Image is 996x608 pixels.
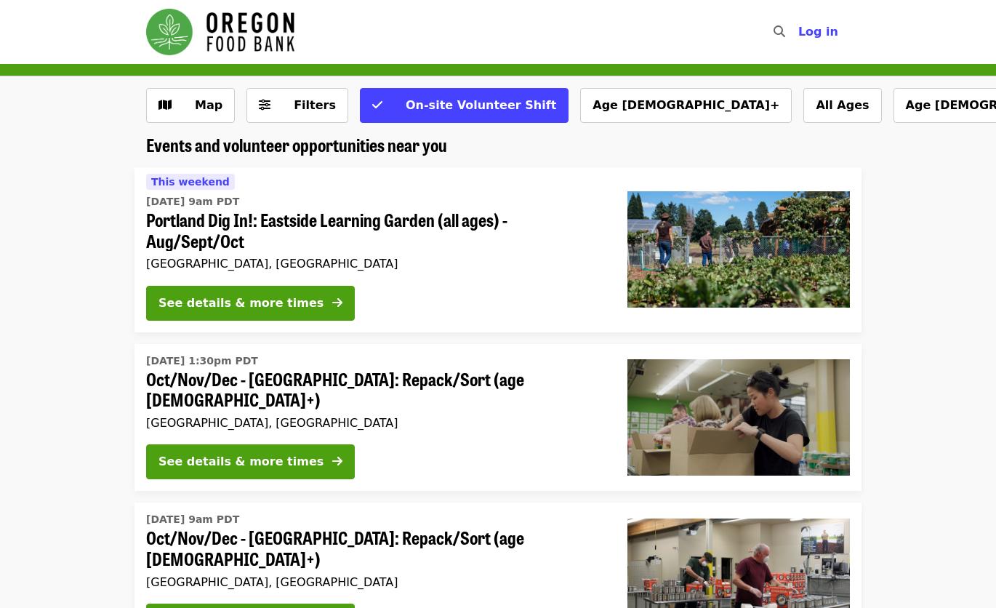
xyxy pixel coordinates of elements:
button: Filters (0 selected) [246,88,348,123]
img: Oct/Nov/Dec - Portland: Repack/Sort (age 8+) organized by Oregon Food Bank [627,359,850,476]
input: Search [794,15,806,49]
button: Show map view [146,88,235,123]
a: See details for "Portland Dig In!: Eastside Learning Garden (all ages) - Aug/Sept/Oct" [134,167,862,332]
i: sliders-h icon [259,98,270,112]
i: arrow-right icon [332,455,342,468]
img: Oregon Food Bank - Home [146,9,294,55]
img: Portland Dig In!: Eastside Learning Garden (all ages) - Aug/Sept/Oct organized by Oregon Food Bank [627,191,850,308]
span: Filters [294,98,336,112]
button: All Ages [803,88,881,123]
div: See details & more times [158,295,324,312]
span: On-site Volunteer Shift [406,98,556,112]
span: Oct/Nov/Dec - [GEOGRAPHIC_DATA]: Repack/Sort (age [DEMOGRAPHIC_DATA]+) [146,527,604,569]
div: [GEOGRAPHIC_DATA], [GEOGRAPHIC_DATA] [146,257,604,271]
span: Oct/Nov/Dec - [GEOGRAPHIC_DATA]: Repack/Sort (age [DEMOGRAPHIC_DATA]+) [146,369,604,411]
time: [DATE] 9am PDT [146,194,239,209]
button: Log in [787,17,850,47]
i: map icon [158,98,172,112]
a: See details for "Oct/Nov/Dec - Portland: Repack/Sort (age 8+)" [134,344,862,492]
i: check icon [372,98,382,112]
time: [DATE] 9am PDT [146,512,239,527]
span: Portland Dig In!: Eastside Learning Garden (all ages) - Aug/Sept/Oct [146,209,604,252]
button: Age [DEMOGRAPHIC_DATA]+ [580,88,792,123]
span: Map [195,98,222,112]
span: Events and volunteer opportunities near you [146,132,447,157]
button: On-site Volunteer Shift [360,88,569,123]
button: See details & more times [146,286,355,321]
div: [GEOGRAPHIC_DATA], [GEOGRAPHIC_DATA] [146,416,604,430]
span: This weekend [151,176,230,188]
time: [DATE] 1:30pm PDT [146,353,258,369]
i: arrow-right icon [332,296,342,310]
span: Log in [798,25,838,39]
div: See details & more times [158,453,324,471]
i: search icon [774,25,785,39]
button: See details & more times [146,444,355,479]
div: [GEOGRAPHIC_DATA], [GEOGRAPHIC_DATA] [146,575,604,589]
